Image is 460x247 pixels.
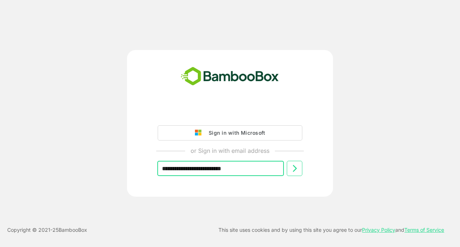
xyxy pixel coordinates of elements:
a: Privacy Policy [362,227,395,233]
button: Sign in with Microsoft [158,125,302,141]
p: or Sign in with email address [191,146,269,155]
iframe: Sign in with Google Button [154,105,306,121]
a: Terms of Service [404,227,444,233]
p: Copyright © 2021- 25 BambooBox [7,226,87,234]
img: google [195,130,205,136]
div: Sign in with Microsoft [205,128,265,138]
img: bamboobox [177,64,283,88]
p: This site uses cookies and by using this site you agree to our and [218,226,444,234]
